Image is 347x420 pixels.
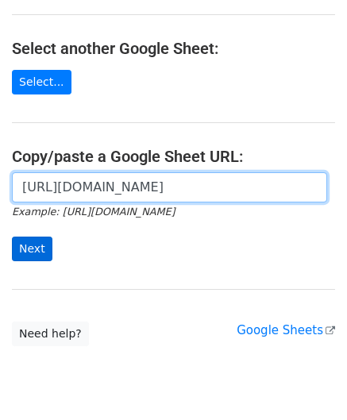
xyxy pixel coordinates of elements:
input: Paste your Google Sheet URL here [12,172,327,202]
a: Google Sheets [237,323,335,337]
h4: Copy/paste a Google Sheet URL: [12,147,335,166]
input: Next [12,237,52,261]
a: Select... [12,70,71,94]
h4: Select another Google Sheet: [12,39,335,58]
a: Need help? [12,322,89,346]
small: Example: [URL][DOMAIN_NAME] [12,206,175,218]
